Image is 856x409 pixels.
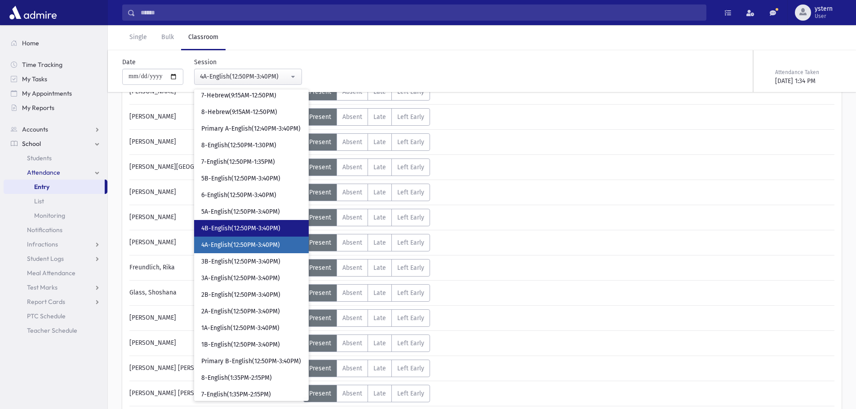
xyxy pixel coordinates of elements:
[201,307,280,316] span: 2A-English(12:50PM-3:40PM)
[303,108,430,126] div: AttTypes
[27,269,75,277] span: Meal Attendance
[4,122,107,136] a: Accounts
[397,214,424,221] span: Left Early
[201,374,272,383] span: 8-English(1:35PM-2:15PM)
[342,390,362,397] span: Absent
[342,189,362,196] span: Absent
[775,68,840,76] div: Attendance Taken
[201,224,280,233] span: 4B-English(12:50PM-3:40PM)
[4,323,107,338] a: Teacher Schedule
[27,255,64,263] span: Student Logs
[303,309,430,327] div: AttTypes
[303,234,430,251] div: AttTypes
[201,357,301,366] span: Primary B-English(12:50PM-3:40PM)
[4,208,107,223] a: Monitoring
[373,314,386,322] span: Late
[201,340,280,349] span: 1B-English(12:50PM-3:40PM)
[373,138,386,146] span: Late
[373,390,386,397] span: Late
[22,39,39,47] span: Home
[397,314,424,322] span: Left Early
[27,283,58,291] span: Test Marks
[373,163,386,171] span: Late
[201,174,280,183] span: 5B-English(12:50PM-3:40PM)
[4,266,107,280] a: Meal Attendance
[397,289,424,297] span: Left Early
[27,240,58,248] span: Infractions
[125,108,303,126] div: [PERSON_NAME]
[397,163,424,171] span: Left Early
[201,124,301,133] span: Primary A-English(12:40PM-3:40PM)
[125,284,303,302] div: Glass, Shoshana
[309,314,331,322] span: Present
[373,289,386,297] span: Late
[201,390,271,399] span: 7-English(1:35PM-2:15PM)
[201,91,276,100] span: 7-Hebrew(9:15AM-12:50PM)
[27,312,66,320] span: PTC Schedule
[125,158,303,176] div: [PERSON_NAME][GEOGRAPHIC_DATA]
[303,385,430,402] div: AttTypes
[342,264,362,272] span: Absent
[201,191,276,200] span: 6-English(12:50PM-3:40PM)
[7,4,59,22] img: AdmirePro
[397,189,424,196] span: Left Early
[303,334,430,352] div: AttTypes
[4,194,107,208] a: List
[201,257,280,266] span: 3B-English(12:50PM-3:40PM)
[397,239,424,246] span: Left Early
[397,113,424,121] span: Left Early
[194,57,217,67] label: Session
[342,339,362,347] span: Absent
[397,138,424,146] span: Left Early
[397,390,424,397] span: Left Early
[194,69,302,85] button: 4A-English(12:50PM-3:40PM)
[373,189,386,196] span: Late
[125,385,303,402] div: [PERSON_NAME] [PERSON_NAME]
[397,365,424,372] span: Left Early
[135,4,706,21] input: Search
[309,365,331,372] span: Present
[309,113,331,121] span: Present
[775,76,840,86] div: [DATE] 1:34 PM
[27,326,77,334] span: Teacher Schedule
[342,314,362,322] span: Absent
[125,360,303,377] div: [PERSON_NAME] [PERSON_NAME]
[4,86,107,101] a: My Appointments
[201,207,280,216] span: 5A-English(12:50PM-3:40PM)
[309,163,331,171] span: Present
[4,136,107,151] a: School
[122,25,154,50] a: Single
[22,75,47,83] span: My Tasks
[125,133,303,151] div: [PERSON_NAME]
[125,209,303,226] div: [PERSON_NAME]
[373,239,386,246] span: Late
[154,25,181,50] a: Bulk
[373,113,386,121] span: Late
[201,141,276,150] span: 8-English(12:50PM-1:30PM)
[201,241,280,250] span: 4A-English(12:50PM-3:40PM)
[342,163,362,171] span: Absent
[342,239,362,246] span: Absent
[4,309,107,323] a: PTC Schedule
[201,274,280,283] span: 3A-English(12:50PM-3:40PM)
[201,324,279,333] span: 1A-English(12:50PM-3:40PM)
[373,365,386,372] span: Late
[4,180,105,194] a: Entry
[22,140,41,148] span: School
[303,158,430,176] div: AttTypes
[397,264,424,272] span: Left Early
[342,113,362,121] span: Absent
[34,211,65,220] span: Monitoring
[342,289,362,297] span: Absent
[4,223,107,237] a: Notifications
[22,61,62,69] span: Time Tracking
[303,360,430,377] div: AttTypes
[309,239,331,246] span: Present
[4,57,107,72] a: Time Tracking
[122,57,136,67] label: Date
[303,259,430,277] div: AttTypes
[200,72,289,81] div: 4A-English(12:50PM-3:40PM)
[4,295,107,309] a: Report Cards
[22,89,72,97] span: My Appointments
[4,36,107,50] a: Home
